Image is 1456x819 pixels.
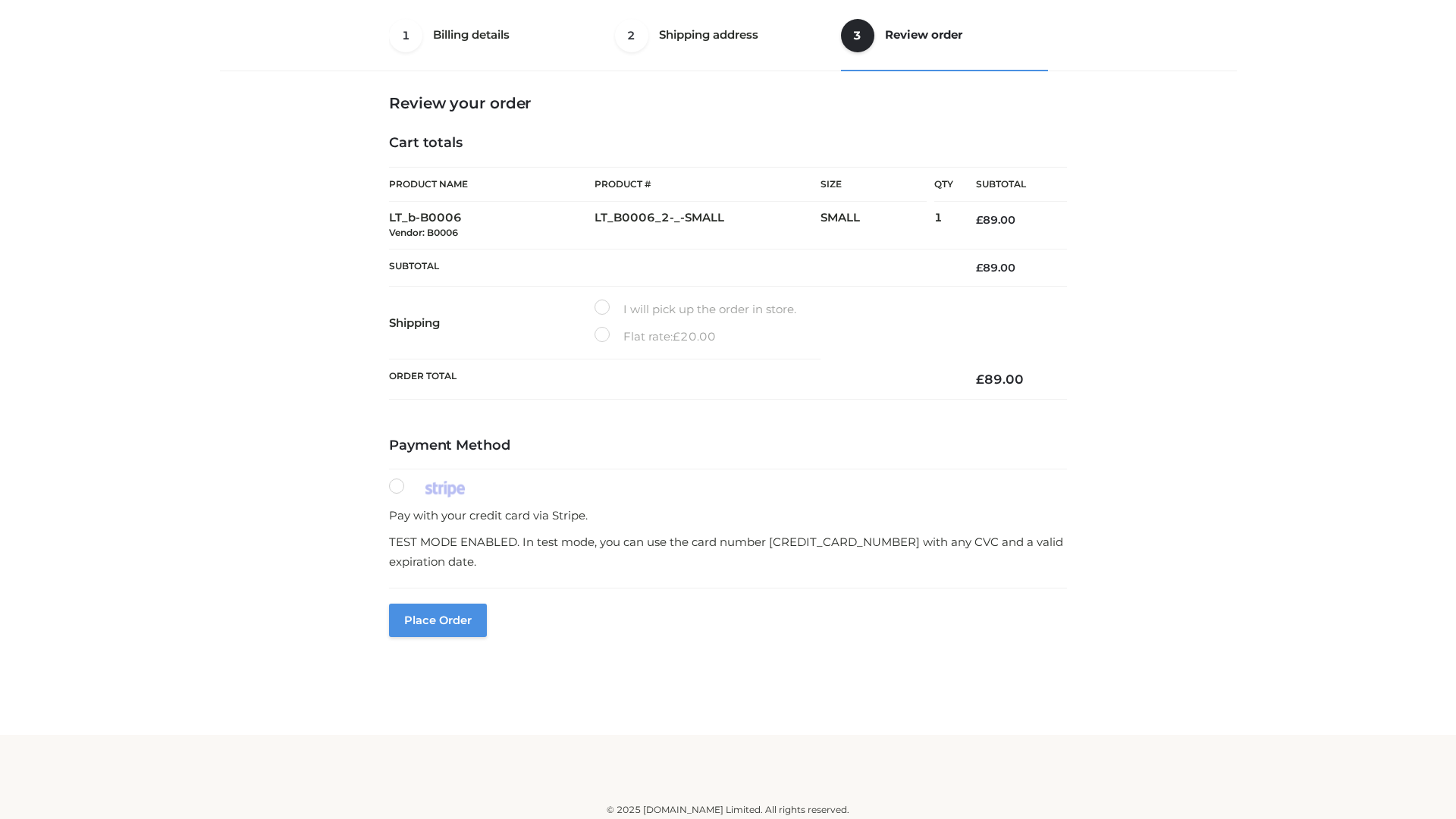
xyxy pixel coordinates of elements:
td: LT_b-B0006 [389,202,595,249]
span: £ [673,329,680,344]
span: £ [976,213,983,227]
th: Size [821,168,927,202]
bdi: 89.00 [976,261,1015,275]
span: £ [976,261,983,275]
th: Subtotal [953,168,1067,202]
th: Qty [934,167,953,202]
h4: Cart totals [389,135,1067,152]
th: Order Total [389,359,953,400]
label: Flat rate: [595,327,716,347]
bdi: 20.00 [673,329,716,344]
h3: Review your order [389,94,1067,112]
td: 1 [934,202,953,249]
span: £ [976,372,984,387]
th: Shipping [389,287,595,359]
small: Vendor: B0006 [389,227,458,238]
label: I will pick up the order in store. [595,300,796,319]
th: Product # [595,167,821,202]
td: LT_B0006_2-_-SMALL [595,202,821,249]
p: Pay with your credit card via Stripe. [389,506,1067,526]
th: Subtotal [389,249,953,286]
th: Product Name [389,167,595,202]
p: TEST MODE ENABLED. In test mode, you can use the card number [CREDIT_CARD_NUMBER] with any CVC an... [389,532,1067,571]
button: Place order [389,604,487,637]
bdi: 89.00 [976,372,1024,387]
td: SMALL [821,202,934,249]
div: © 2025 [DOMAIN_NAME] Limited. All rights reserved. [225,802,1231,817]
h4: Payment Method [389,438,1067,454]
bdi: 89.00 [976,213,1015,227]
